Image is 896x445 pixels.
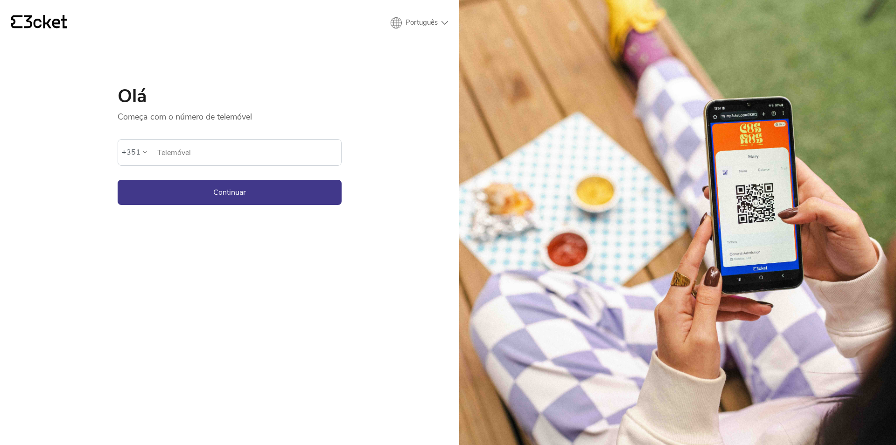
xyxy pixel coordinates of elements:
h1: Olá [118,87,342,106]
input: Telemóvel [157,140,341,165]
a: {' '} [11,15,67,31]
label: Telemóvel [151,140,341,166]
g: {' '} [11,15,22,28]
p: Começa com o número de telemóvel [118,106,342,122]
div: +351 [122,145,140,159]
button: Continuar [118,180,342,205]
